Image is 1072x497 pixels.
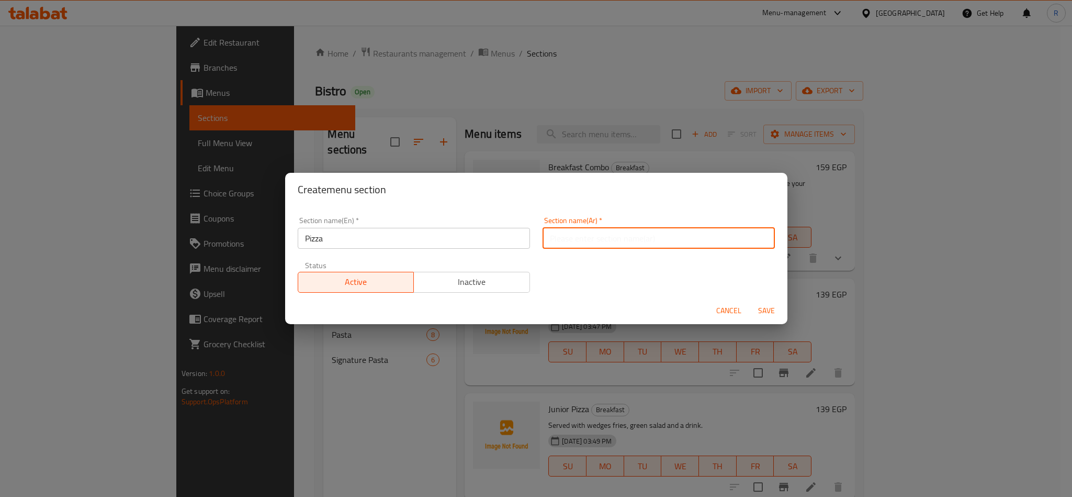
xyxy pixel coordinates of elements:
[716,304,741,317] span: Cancel
[543,228,775,249] input: Please enter section name(ar)
[298,181,775,198] h2: Create menu section
[298,228,530,249] input: Please enter section name(en)
[298,272,414,293] button: Active
[750,301,783,321] button: Save
[712,301,746,321] button: Cancel
[754,304,779,317] span: Save
[413,272,530,293] button: Inactive
[418,274,526,290] span: Inactive
[302,274,410,290] span: Active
